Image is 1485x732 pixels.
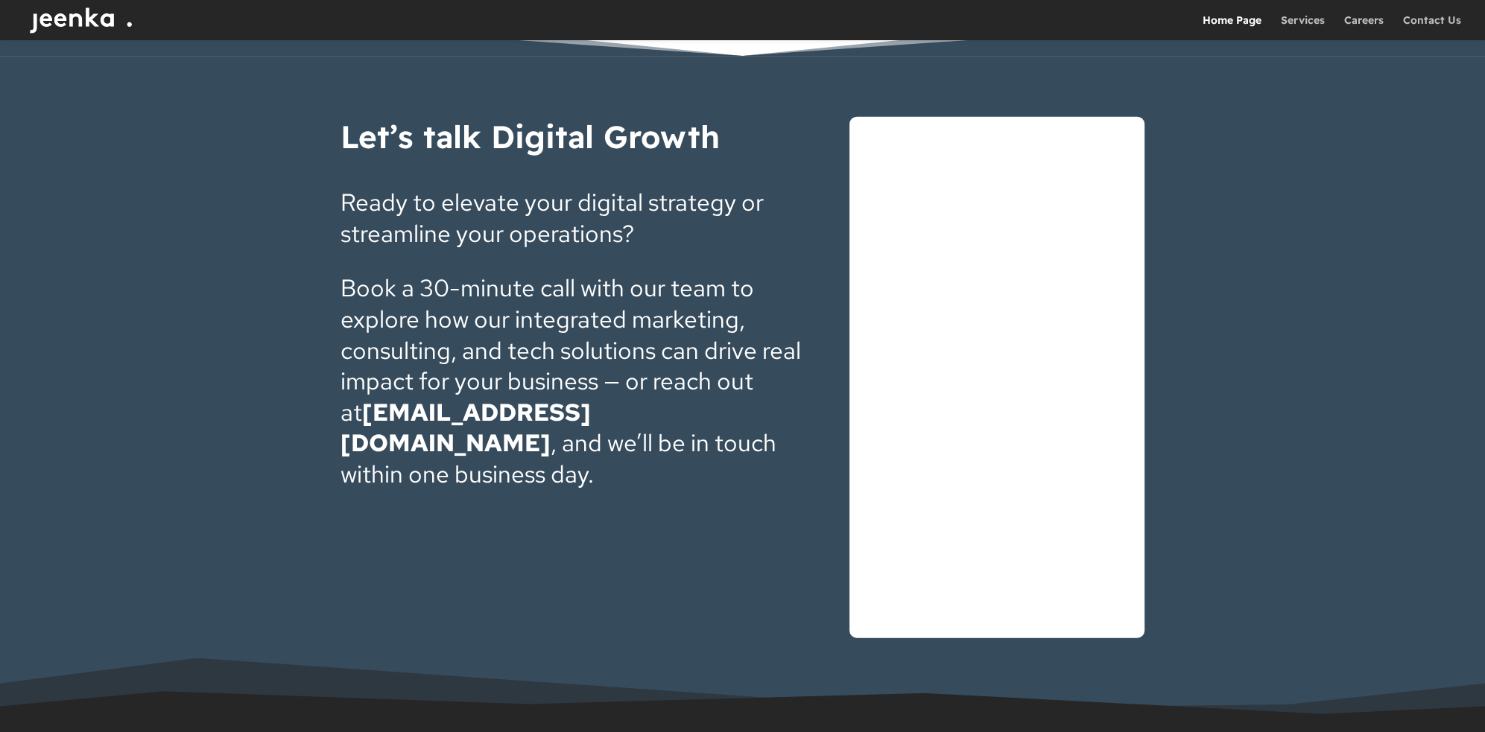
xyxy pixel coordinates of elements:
p: Book a 30-minute call with our team to explore how our integrated marketing, consulting, and tech... [341,273,805,489]
a: Contact Us [1403,15,1461,40]
a: Home Page [1203,15,1261,40]
a: Careers [1344,15,1384,40]
h3: Let’s talk Digital Growth [341,117,805,165]
a: [EMAIL_ADDRESS][DOMAIN_NAME] [341,396,591,459]
p: Ready to elevate your digital strategy or streamline your operations? [341,187,805,273]
iframe: Select a Date & Time - Calendly [849,117,1144,638]
a: Services [1281,15,1325,40]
